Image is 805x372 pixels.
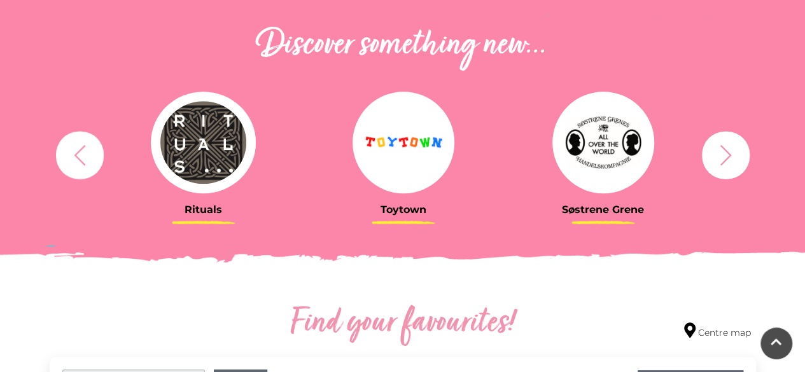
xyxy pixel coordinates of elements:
h2: Find your favourites! [171,303,635,344]
h3: Søstrene Grene [513,203,694,216]
a: Toytown [313,92,494,216]
h3: Rituals [113,203,294,216]
h2: Discover something new... [50,25,756,66]
h3: Toytown [313,203,494,216]
a: Søstrene Grene [513,92,694,216]
a: Rituals [113,92,294,216]
a: Centre map [684,322,751,340]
